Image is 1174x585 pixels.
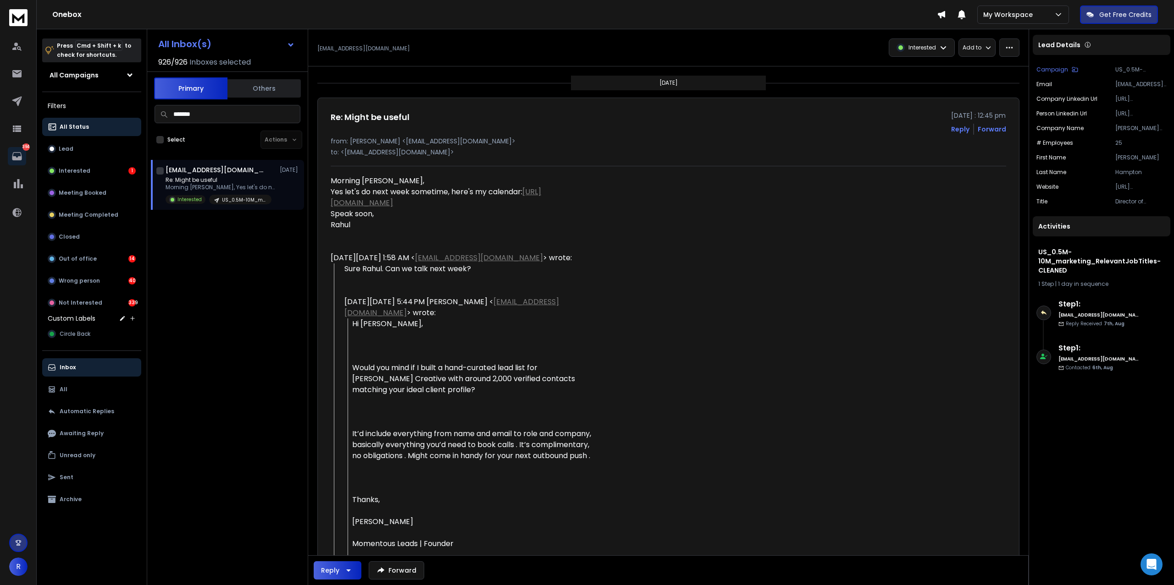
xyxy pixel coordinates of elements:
[60,408,114,415] p: Automatic Replies
[951,125,969,134] button: Reply
[659,79,678,87] p: [DATE]
[42,272,141,290] button: Wrong person40
[75,40,122,51] span: Cmd + Shift + k
[1058,312,1139,318] h6: [EMAIL_ADDRESS][DOMAIN_NAME]
[1058,299,1139,310] h6: Step 1 :
[60,123,89,131] p: All Status
[978,125,1006,134] div: Forward
[189,57,251,68] h3: Inboxes selected
[331,111,410,124] h1: Re: Might be useful
[1036,139,1073,147] p: # Employees
[415,252,543,263] a: [EMAIL_ADDRESS][DOMAIN_NAME]
[57,41,131,60] p: Press to check for shortcuts.
[42,490,141,508] button: Archive
[334,263,598,571] div: Sure Rahul. Can we talk next week?
[42,468,141,487] button: Sent
[1036,154,1066,161] p: First Name
[227,78,301,98] button: Others
[166,165,266,175] h1: [EMAIL_ADDRESS][DOMAIN_NAME]
[331,252,598,263] div: [DATE][DATE] 1:58 AM < > wrote:
[48,314,95,323] h3: Custom Labels
[1115,198,1167,205] p: Director of Communications
[344,296,598,318] div: [DATE][DATE] 5:44 PM [PERSON_NAME] < > wrote:
[59,189,106,197] p: Meeting Booked
[60,364,76,371] p: Inbox
[1115,125,1167,132] p: [PERSON_NAME] Creative
[314,561,361,580] button: Reply
[59,233,80,241] p: Closed
[1066,364,1113,371] p: Contacted
[1066,320,1124,327] p: Reply Received
[1115,95,1167,103] p: [URL][DOMAIN_NAME][PERSON_NAME]
[42,380,141,399] button: All
[128,277,136,284] div: 40
[42,402,141,421] button: Automatic Replies
[50,71,99,80] h1: All Campaigns
[60,330,90,338] span: Circle Back
[1104,320,1124,327] span: 7th, Aug
[42,250,141,268] button: Out of office14
[1115,110,1167,117] p: [URL][DOMAIN_NAME][PERSON_NAME]
[60,430,104,437] p: Awaiting Reply
[1036,81,1052,88] p: Email
[331,219,598,230] div: Rahul
[1038,247,1165,275] h1: US_0.5M-10M_marketing_RelevantJobTitles-CLEANED
[908,44,936,51] p: Interested
[42,206,141,224] button: Meeting Completed
[1036,169,1066,176] p: Last Name
[1115,183,1167,191] p: [URL][DOMAIN_NAME]
[1115,81,1167,88] p: [EMAIL_ADDRESS][DOMAIN_NAME]
[42,66,141,84] button: All Campaigns
[331,175,598,186] div: Morning [PERSON_NAME],
[1036,183,1058,191] p: Website
[9,558,28,576] button: R
[128,255,136,262] div: 14
[128,167,136,175] div: 1
[951,111,1006,120] p: [DATE] : 12:45 pm
[9,9,28,26] img: logo
[369,561,424,580] button: Forward
[348,318,598,560] blockquote: Hi [PERSON_NAME], Would you mind if I built a hand-curated lead list for [PERSON_NAME] Creative w...
[317,45,410,52] p: [EMAIL_ADDRESS][DOMAIN_NAME]
[963,44,981,51] p: Add to
[166,184,276,191] p: Morning [PERSON_NAME], Yes let's do next
[1036,66,1068,73] p: Campaign
[151,35,302,53] button: All Inbox(s)
[60,474,73,481] p: Sent
[158,39,211,49] h1: All Inbox(s)
[1036,125,1084,132] p: Company Name
[42,184,141,202] button: Meeting Booked
[280,166,300,174] p: [DATE]
[60,386,67,393] p: All
[59,145,73,153] p: Lead
[59,299,102,306] p: Not Interested
[1080,5,1158,24] button: Get Free Credits
[60,452,95,459] p: Unread only
[42,118,141,136] button: All Status
[331,208,598,219] div: Speak soon,
[22,143,30,151] p: 394
[42,325,141,343] button: Circle Back
[42,228,141,246] button: Closed
[1058,280,1108,288] span: 1 day in sequence
[1115,66,1167,73] p: US_0.5M-10M_marketing_RelevantJobTitles-CLEANED
[1038,280,1165,288] div: |
[331,148,1006,157] p: to: <[EMAIL_ADDRESS][DOMAIN_NAME]>
[1036,110,1087,117] p: Person Linkedin Url
[222,197,266,203] p: US_0.5M-10M_marketing_RelevantJobTitles-CLEANED
[321,566,339,575] div: Reply
[59,255,97,262] p: Out of office
[1115,154,1167,161] p: [PERSON_NAME]
[1036,66,1078,73] button: Campaign
[42,99,141,112] h3: Filters
[42,358,141,377] button: Inbox
[8,147,26,165] a: 394
[1092,364,1113,371] span: 6th, Aug
[166,176,276,184] p: Re: Might be useful
[59,167,90,175] p: Interested
[60,496,82,503] p: Archive
[1115,169,1167,176] p: Hampton
[1058,355,1139,362] h6: [EMAIL_ADDRESS][DOMAIN_NAME]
